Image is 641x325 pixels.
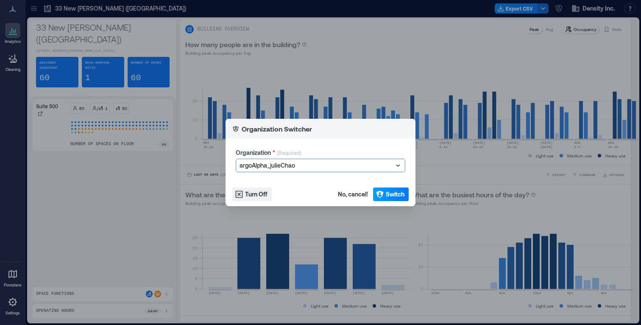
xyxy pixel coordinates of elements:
[242,124,312,134] p: Organization Switcher
[338,190,368,199] span: No, cancel!
[335,188,371,201] button: No, cancel!
[236,148,275,157] label: Organization
[373,188,409,201] button: Switch
[277,149,301,159] p: (Required)
[232,188,272,201] button: Turn Off
[245,190,268,199] span: Turn Off
[386,190,404,199] span: Switch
